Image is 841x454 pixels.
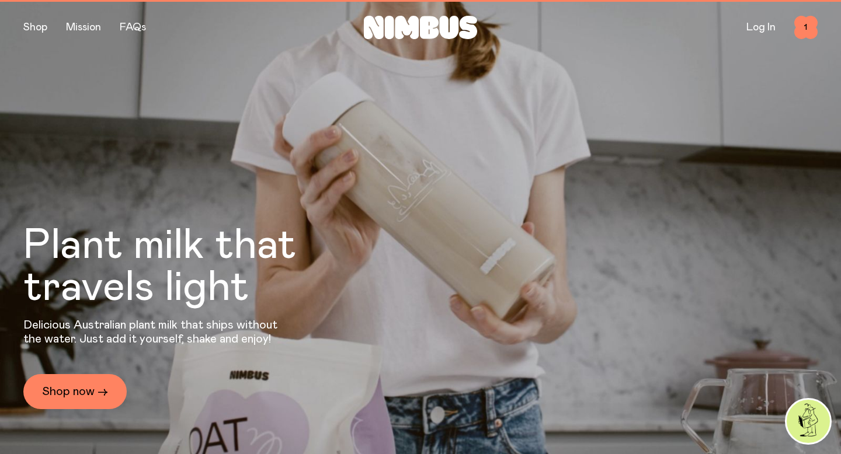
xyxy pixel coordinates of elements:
[120,22,146,33] a: FAQs
[794,16,818,39] button: 1
[746,22,776,33] a: Log In
[66,22,101,33] a: Mission
[787,400,830,443] img: agent
[23,374,127,409] a: Shop now →
[23,225,360,309] h1: Plant milk that travels light
[23,318,285,346] p: Delicious Australian plant milk that ships without the water. Just add it yourself, shake and enjoy!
